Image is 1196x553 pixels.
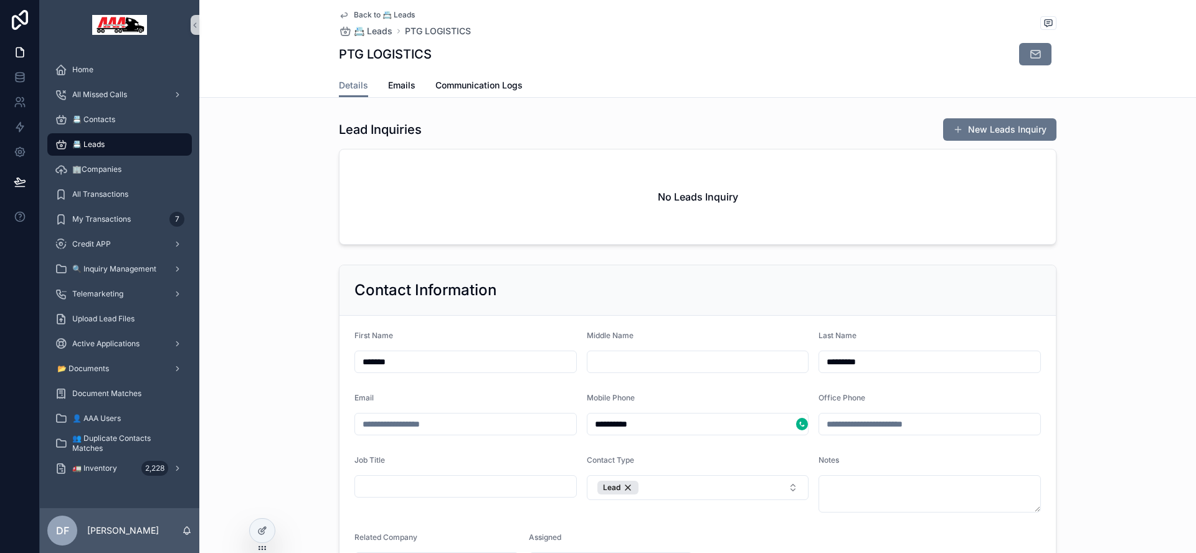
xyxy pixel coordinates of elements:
span: 👤 AAA Users [72,414,121,423]
button: Unselect 10 [597,481,638,494]
a: Document Matches [47,382,192,405]
span: Office Phone [819,393,865,402]
img: App logo [92,15,147,35]
a: 👤 AAA Users [47,407,192,430]
span: All Transactions [72,189,128,199]
span: Active Applications [72,339,140,349]
a: 📂 Documents [47,357,192,380]
span: Details [339,79,368,92]
span: 🔍 Inquiry Management [72,264,156,274]
a: My Transactions7 [47,208,192,230]
a: Telemarketing [47,283,192,305]
a: Credit APP [47,233,192,255]
span: Telemarketing [72,289,123,299]
span: Notes [819,455,839,465]
a: Upload Lead Files [47,308,192,330]
span: 🚛 Inventory [72,463,117,473]
h1: Lead Inquiries [339,121,422,138]
span: Emails [388,79,415,92]
a: Communication Logs [435,74,523,99]
span: Home [72,65,93,75]
span: Communication Logs [435,79,523,92]
button: New Leads Inquiry [943,118,1056,141]
span: Related Company [354,532,417,542]
span: All Missed Calls [72,90,127,100]
a: Active Applications [47,333,192,355]
span: Credit APP [72,239,111,249]
a: 📇 Leads [47,133,192,156]
div: scrollable content [40,50,199,496]
span: First Name [354,331,393,340]
span: 📂 Documents [57,364,109,374]
a: 🔍 Inquiry Management [47,258,192,280]
a: Home [47,59,192,81]
span: Contact Type [587,455,634,465]
a: All Missed Calls [47,83,192,106]
p: [PERSON_NAME] [87,524,159,537]
span: 🏢Companies [72,164,121,174]
a: 👥 Duplicate Contacts Matches [47,432,192,455]
span: DF [56,523,69,538]
h2: Contact Information [354,280,496,300]
span: Job Title [354,455,385,465]
h1: PTG LOGISTICS [339,45,432,63]
a: PTG LOGISTICS [405,25,471,37]
span: 📇 Contacts [72,115,115,125]
div: 7 [169,212,184,227]
div: 2,228 [141,461,168,476]
span: Last Name [819,331,857,340]
span: My Transactions [72,214,131,224]
span: 📇 Leads [354,25,392,37]
span: Mobile Phone [587,393,635,402]
span: Upload Lead Files [72,314,135,324]
a: 🚛 Inventory2,228 [47,457,192,480]
a: Details [339,74,368,98]
a: 🏢Companies [47,158,192,181]
span: Assigned [529,532,561,542]
span: Back to 📇 Leads [354,10,415,20]
span: 📇 Leads [72,139,105,149]
a: 📇 Leads [339,25,392,37]
a: All Transactions [47,183,192,206]
h2: No Leads Inquiry [658,189,738,204]
a: Back to 📇 Leads [339,10,415,20]
span: 👥 Duplicate Contacts Matches [72,433,179,453]
a: 📇 Contacts [47,108,192,131]
a: Emails [388,74,415,99]
span: Document Matches [72,389,141,399]
span: Email [354,393,374,402]
span: Lead [603,483,620,493]
span: Middle Name [587,331,634,340]
button: Select Button [587,475,809,500]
